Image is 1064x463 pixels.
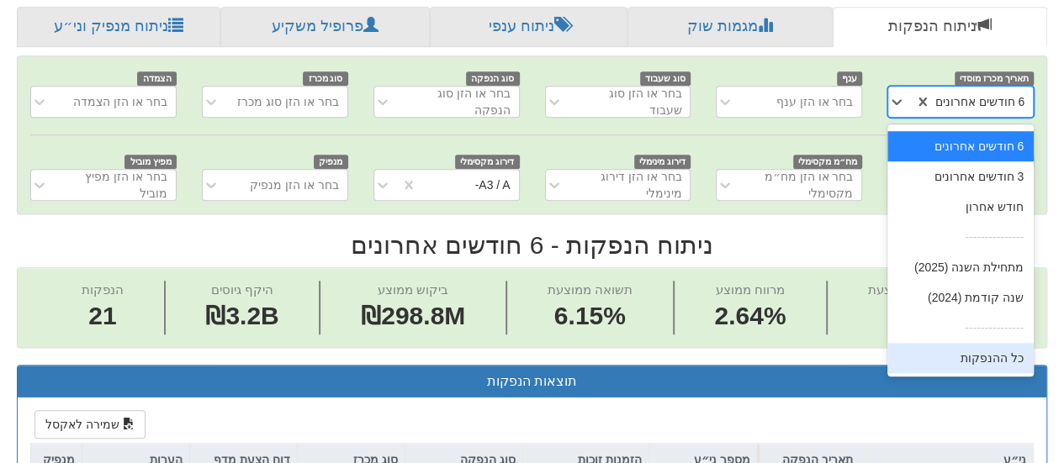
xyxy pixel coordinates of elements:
div: בחר או הזן ענף [776,93,854,110]
span: ביקוש ממוצע [378,282,448,297]
span: 21 [82,298,124,334]
span: 2.64% [714,298,786,334]
a: ניתוח הנפקות [833,7,1047,47]
div: בחר או הזן סוג מכרז [237,93,339,110]
div: שנה קודמת (2024) [887,282,1034,313]
div: בחר או הזן מנפיק [250,176,339,193]
span: עמלת הפצה ממוצעת [868,282,982,297]
a: ניתוח מנפיק וני״ע [17,7,220,47]
span: סוג שעבוד [640,71,691,86]
div: בחר או הזן סוג הנפקה [402,85,511,118]
span: סוג מכרז [303,71,348,86]
div: בחר או הזן סוג שעבוד [574,85,682,118]
div: 3 חודשים אחרונים [887,161,1034,192]
div: --------------- [887,313,1034,343]
span: 0.84% [868,298,982,334]
span: מנפיק [314,155,348,169]
span: ענף [837,71,863,86]
span: הצמדה [137,71,177,86]
div: חודש אחרון [887,192,1034,222]
a: מגמות שוק [627,7,832,47]
div: 6 חודשים אחרונים [934,93,1024,110]
span: ₪298.8M [361,302,465,329]
span: דירוג מינימלי [634,155,691,169]
div: בחר או הזן הצמדה [73,93,167,110]
a: ניתוח ענפי [430,7,627,47]
span: תאריך מכרז מוסדי [955,71,1034,86]
div: A3 / A- [474,176,510,193]
span: סוג הנפקה [466,71,520,86]
div: בחר או הזן מח״מ מקסימלי [744,168,853,202]
a: פרופיל משקיע [220,7,429,47]
div: בחר או הזן מפיץ מוביל [59,168,167,202]
span: הנפקות [82,282,124,297]
h3: תוצאות הנפקות [30,374,1034,389]
h2: ניתוח הנפקות - 6 חודשים אחרונים [17,231,1047,259]
span: 6.15% [548,298,633,334]
span: היקף גיוסים [211,282,273,297]
div: בחר או הזן דירוג מינימלי [574,168,682,202]
div: כל ההנפקות [887,343,1034,373]
span: דירוג מקסימלי [455,155,520,169]
div: מתחילת השנה (2025) [887,252,1034,282]
span: ₪3.2B [205,302,278,329]
span: מח״מ מקסימלי [793,155,863,169]
span: מפיץ מוביל [124,155,177,169]
span: תשואה ממוצעת [548,282,633,297]
button: שמירה לאקסל [34,410,146,439]
div: --------------- [887,222,1034,252]
span: מרווח ממוצע [716,282,785,297]
div: 6 חודשים אחרונים [887,131,1034,161]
